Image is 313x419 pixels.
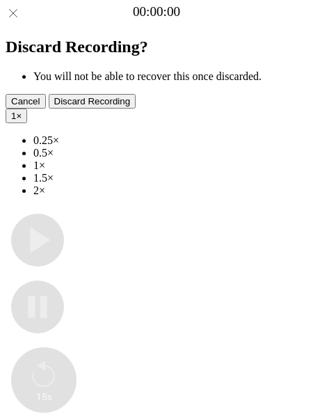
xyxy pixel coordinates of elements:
li: 2× [33,184,307,197]
li: 1× [33,159,307,172]
li: 1.5× [33,172,307,184]
button: Discard Recording [49,94,136,109]
a: 00:00:00 [133,4,180,19]
button: Cancel [6,94,46,109]
h2: Discard Recording? [6,38,307,56]
li: You will not be able to recover this once discarded. [33,70,307,83]
li: 0.25× [33,134,307,147]
button: 1× [6,109,27,123]
span: 1 [11,111,16,121]
li: 0.5× [33,147,307,159]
